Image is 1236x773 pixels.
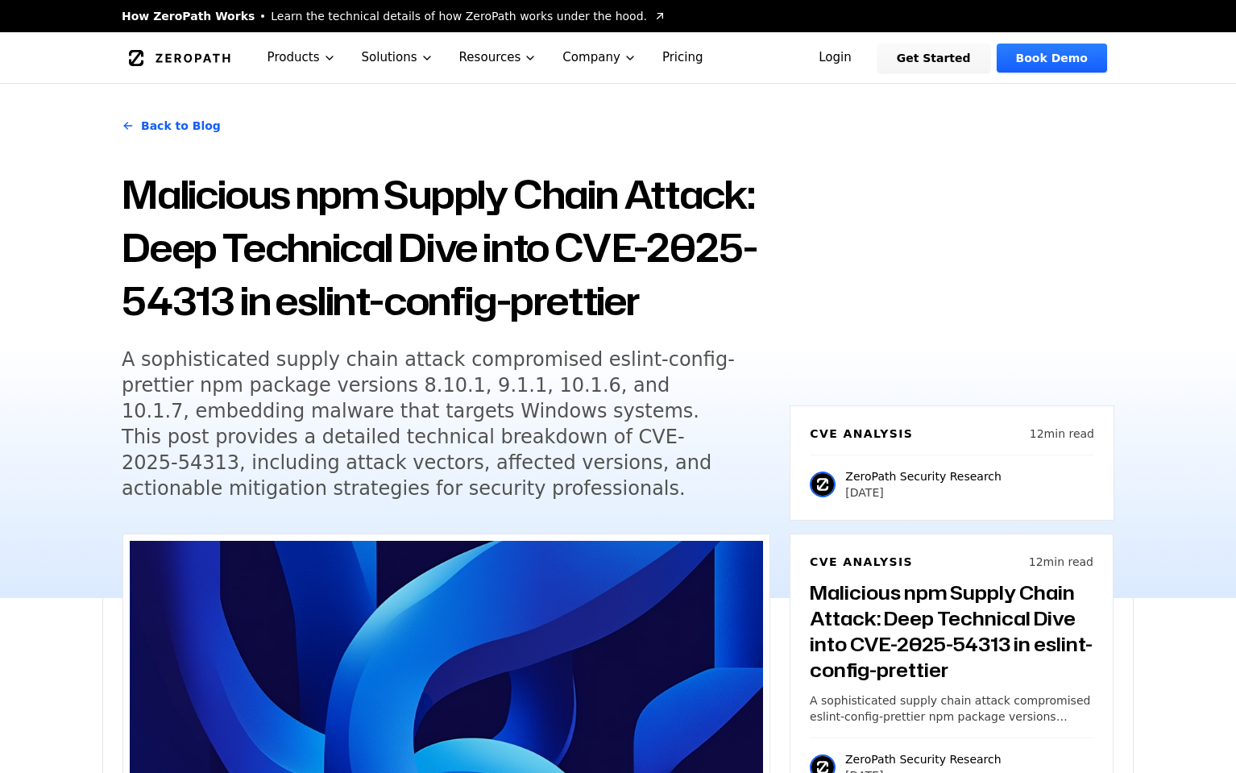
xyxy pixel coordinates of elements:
button: Company [550,32,649,83]
h5: A sophisticated supply chain attack compromised eslint-config-prettier npm package versions 8.10.... [122,347,740,501]
h6: CVE Analysis [810,554,913,570]
p: ZeroPath Security Research [845,468,1002,484]
h1: Malicious npm Supply Chain Attack: Deep Technical Dive into CVE-2025-54313 in eslint-config-prettier [122,168,770,327]
p: A sophisticated supply chain attack compromised eslint-config-prettier npm package versions 8.10.... [810,692,1093,725]
a: Book Demo [997,44,1107,73]
img: ZeroPath Security Research [810,472,836,497]
nav: Global [102,32,1134,83]
a: Get Started [877,44,990,73]
button: Resources [446,32,550,83]
p: 12 min read [1030,426,1094,442]
a: How ZeroPath WorksLearn the technical details of how ZeroPath works under the hood. [122,8,666,24]
button: Solutions [349,32,446,83]
span: How ZeroPath Works [122,8,255,24]
button: Products [255,32,349,83]
a: Pricing [649,32,716,83]
span: Learn the technical details of how ZeroPath works under the hood. [271,8,647,24]
a: Back to Blog [122,103,221,148]
p: [DATE] [845,484,1002,501]
p: ZeroPath Security Research [845,751,1002,767]
p: 12 min read [1029,554,1093,570]
h6: CVE Analysis [810,426,913,442]
h3: Malicious npm Supply Chain Attack: Deep Technical Dive into CVE-2025-54313 in eslint-config-prettier [810,580,1093,683]
a: Login [799,44,871,73]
